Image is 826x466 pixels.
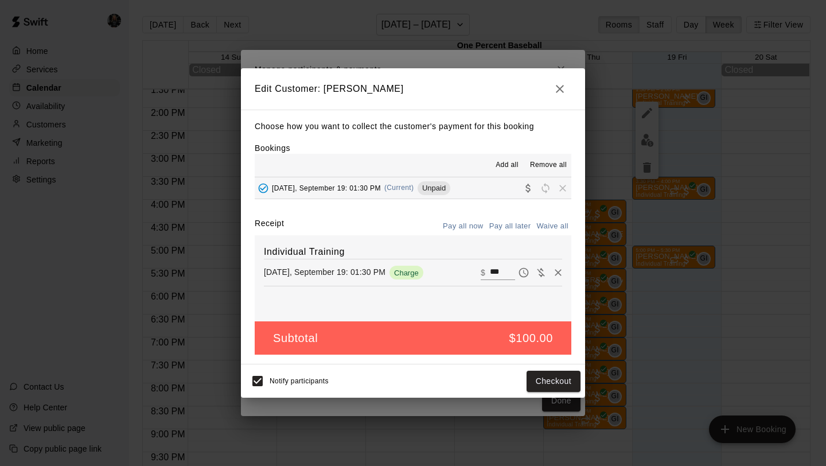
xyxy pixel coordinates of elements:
[481,267,485,278] p: $
[486,218,534,235] button: Pay all later
[525,156,571,174] button: Remove all
[384,184,414,192] span: (Current)
[389,269,423,277] span: Charge
[255,177,571,199] button: Added - Collect Payment[DATE], September 19: 01:30 PM(Current)UnpaidCollect paymentRescheduleRemove
[532,267,550,277] span: Waive payment
[509,331,554,346] h5: $100.00
[527,371,580,392] button: Checkout
[264,266,385,278] p: [DATE], September 19: 01:30 PM
[440,218,486,235] button: Pay all now
[533,218,571,235] button: Waive all
[255,218,284,235] label: Receipt
[272,184,381,192] span: [DATE], September 19: 01:30 PM
[496,160,519,171] span: Add all
[241,68,585,110] h2: Edit Customer: [PERSON_NAME]
[255,143,290,153] label: Bookings
[520,183,537,192] span: Collect payment
[515,267,532,277] span: Pay later
[270,378,329,386] span: Notify participants
[537,183,554,192] span: Reschedule
[264,244,562,259] h6: Individual Training
[550,264,567,281] button: Remove
[530,160,567,171] span: Remove all
[418,184,450,192] span: Unpaid
[255,180,272,197] button: Added - Collect Payment
[554,183,571,192] span: Remove
[255,119,571,134] p: Choose how you want to collect the customer's payment for this booking
[489,156,525,174] button: Add all
[273,331,318,346] h5: Subtotal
